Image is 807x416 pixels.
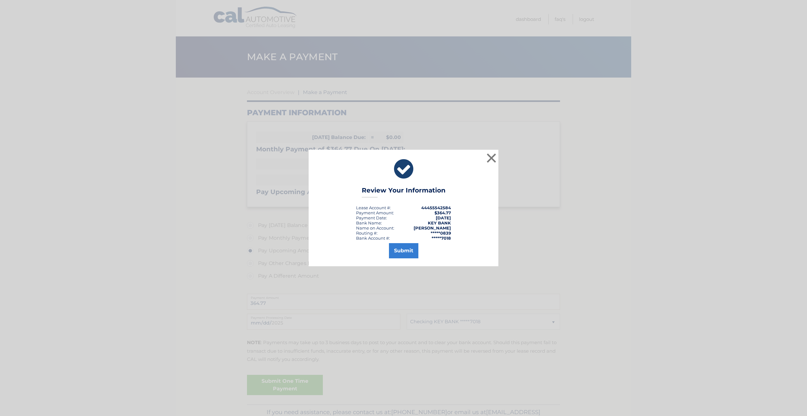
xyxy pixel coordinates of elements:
[414,225,451,230] strong: [PERSON_NAME]
[356,220,382,225] div: Bank Name:
[485,152,498,164] button: ×
[428,220,451,225] strong: KEY BANK
[362,186,446,198] h3: Review Your Information
[356,236,390,241] div: Bank Account #:
[356,215,387,220] div: :
[434,210,451,215] span: $364.77
[356,215,386,220] span: Payment Date
[356,210,394,215] div: Payment Amount:
[356,230,378,236] div: Routing #:
[421,205,451,210] strong: 44455542584
[356,225,394,230] div: Name on Account:
[436,215,451,220] span: [DATE]
[356,205,391,210] div: Lease Account #:
[389,243,418,258] button: Submit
